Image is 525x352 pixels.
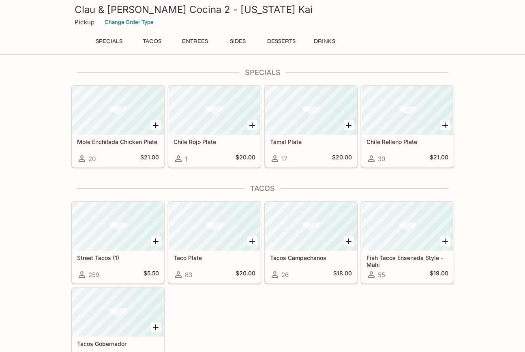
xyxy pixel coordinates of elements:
button: Add Tamal Plate [344,120,354,130]
span: 55 [378,271,385,279]
a: Chile Rojo Plate1$20.00 [168,86,261,167]
button: Desserts [263,36,300,47]
h5: $19.00 [430,270,448,279]
a: Mole Enchilada Chicken Plate20$21.00 [72,86,164,167]
button: Add Fish Tacos Ensenada Style - Mahi [440,236,450,246]
a: Tamal Plate17$20.00 [265,86,357,167]
button: Specials [91,36,127,47]
h5: $20.00 [236,154,255,163]
p: Pickup [75,18,94,26]
div: Chile Relleno Plate [362,86,453,135]
span: 26 [281,271,289,279]
button: Add Taco Plate [247,236,257,246]
button: Tacos [134,36,170,47]
h5: Chile Rojo Plate [174,138,255,145]
div: Taco Plate [169,202,260,251]
button: Add Chile Relleno Plate [440,120,450,130]
div: Mole Enchilada Chicken Plate [72,86,164,135]
h5: $5.50 [144,270,159,279]
div: Tacos Gobernador [72,288,164,337]
button: Change Order Type [101,16,157,28]
a: Taco Plate83$20.00 [168,202,261,283]
h4: Specials [71,68,454,77]
h5: Street Tacos (1) [77,254,159,261]
button: Add Street Tacos (1) [151,236,161,246]
h5: Fish Tacos Ensenada Style - Mahi [366,254,448,268]
div: Chile Rojo Plate [169,86,260,135]
span: 83 [185,271,192,279]
h3: Clau & [PERSON_NAME] Cocina 2 - [US_STATE] Kai [75,3,451,16]
h5: Taco Plate [174,254,255,261]
h5: $21.00 [140,154,159,163]
div: Tamal Plate [265,86,357,135]
div: Street Tacos (1) [72,202,164,251]
a: Fish Tacos Ensenada Style - Mahi55$19.00 [361,202,454,283]
h5: Mole Enchilada Chicken Plate [77,138,159,145]
button: Add Mole Enchilada Chicken Plate [151,120,161,130]
a: Street Tacos (1)259$5.50 [72,202,164,283]
button: Drinks [306,36,343,47]
h5: Tamal Plate [270,138,352,145]
span: 1 [185,155,187,163]
span: 20 [88,155,96,163]
button: Add Chile Rojo Plate [247,120,257,130]
div: Tacos Campechanos [265,202,357,251]
button: Sides [220,36,256,47]
a: Tacos Campechanos26$18.00 [265,202,357,283]
h5: Tacos Gobernador [77,340,159,347]
h5: $20.00 [236,270,255,279]
h5: Tacos Campechanos [270,254,352,261]
button: Add Tacos Gobernador [151,322,161,332]
a: Chile Relleno Plate30$21.00 [361,86,454,167]
h5: Chile Relleno Plate [366,138,448,145]
span: 17 [281,155,287,163]
h4: Tacos [71,184,454,193]
span: 259 [88,271,99,279]
button: Entrees [177,36,213,47]
div: Fish Tacos Ensenada Style - Mahi [362,202,453,251]
button: Add Tacos Campechanos [344,236,354,246]
span: 30 [378,155,385,163]
h5: $20.00 [332,154,352,163]
h5: $18.00 [333,270,352,279]
h5: $21.00 [430,154,448,163]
